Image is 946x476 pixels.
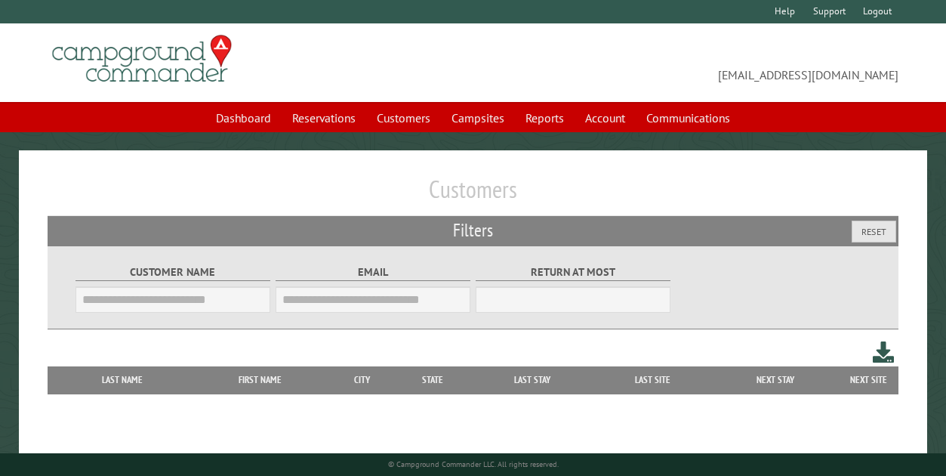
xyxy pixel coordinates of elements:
a: Account [576,104,634,132]
label: Email [276,264,471,281]
th: Last Site [593,366,712,394]
img: Campground Commander [48,29,236,88]
th: Next Stay [712,366,838,394]
a: Customers [368,104,439,132]
h1: Customers [48,175,899,216]
th: Next Site [838,366,898,394]
h2: Filters [48,216,899,245]
a: Campsites [442,104,513,132]
a: Download this customer list (.csv) [873,338,895,366]
th: State [393,366,471,394]
a: Communications [637,104,739,132]
label: Return at most [476,264,671,281]
label: Customer Name [75,264,271,281]
small: © Campground Commander LLC. All rights reserved. [388,459,559,469]
th: Last Stay [471,366,593,394]
a: Reports [516,104,573,132]
a: Reservations [283,104,365,132]
th: First Name [190,366,331,394]
a: Dashboard [207,104,280,132]
th: Last Name [55,366,190,394]
button: Reset [852,221,896,243]
span: [EMAIL_ADDRESS][DOMAIN_NAME] [473,42,899,84]
th: City [331,366,393,394]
